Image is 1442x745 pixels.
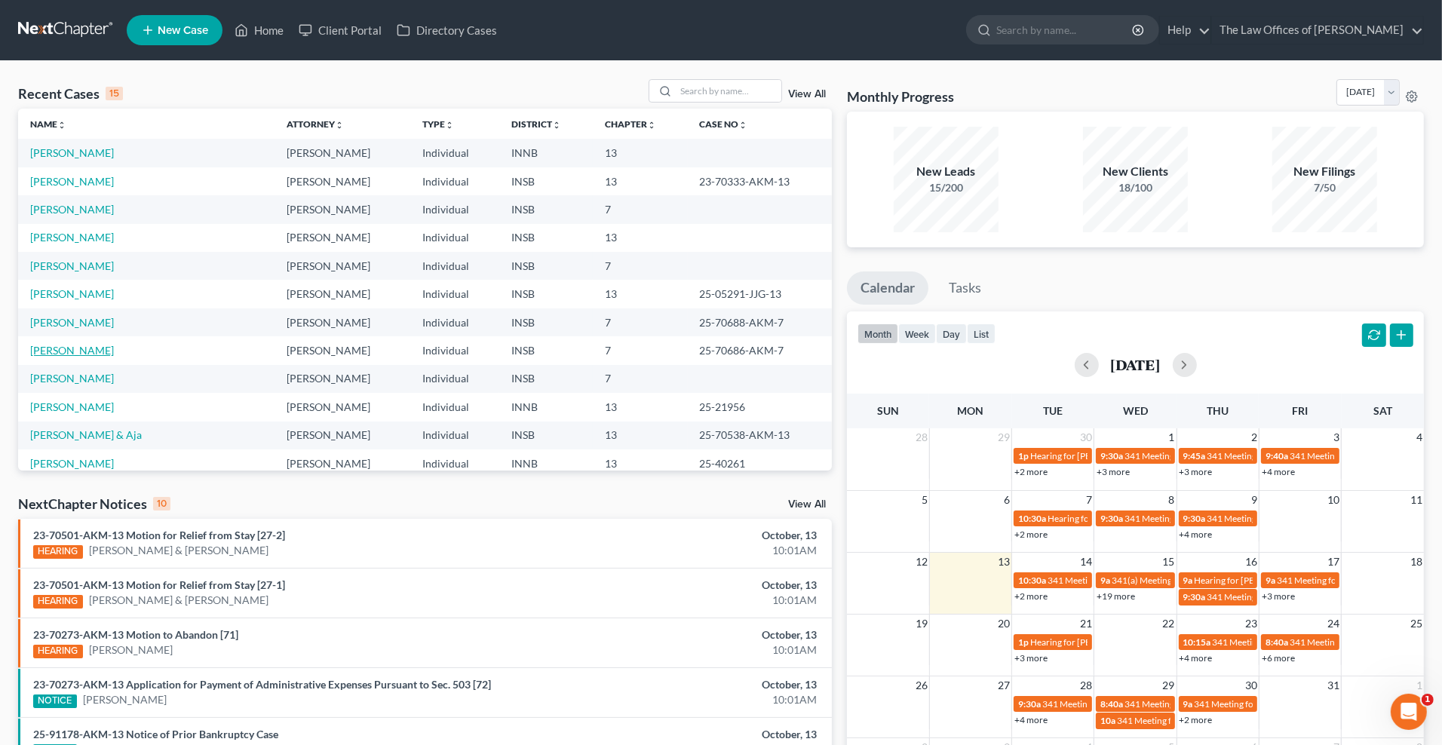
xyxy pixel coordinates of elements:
a: Nameunfold_more [30,118,66,130]
a: [PERSON_NAME] [30,372,114,385]
td: INSB [499,422,592,449]
a: +3 more [1014,652,1048,664]
span: 2 [1250,428,1259,446]
span: 15 [1161,553,1177,571]
div: October, 13 [566,677,817,692]
div: October, 13 [566,578,817,593]
a: [PERSON_NAME] & [PERSON_NAME] [89,593,268,608]
div: NOTICE [33,694,77,708]
td: INSB [499,365,592,393]
div: New Leads [894,163,999,180]
span: 21 [1078,615,1094,633]
span: 1p [1018,636,1029,648]
td: [PERSON_NAME] [275,195,410,223]
a: Case Nounfold_more [700,118,748,130]
span: 10 [1326,491,1341,509]
td: INSB [499,336,592,364]
td: 7 [593,195,688,223]
span: 28 [1078,676,1094,694]
span: 1p [1018,450,1029,461]
a: [PERSON_NAME] & Aja [30,428,142,441]
a: View All [788,89,826,100]
span: 10:15a [1183,636,1211,648]
span: 29 [996,428,1011,446]
div: 15 [106,87,123,100]
span: 9:30a [1100,450,1123,461]
td: INSB [499,195,592,223]
span: Thu [1207,404,1229,417]
span: Hearing for [PERSON_NAME] [1195,575,1312,586]
td: Individual [410,167,499,195]
span: 27 [996,676,1011,694]
span: Fri [1293,404,1309,417]
span: 25 [1409,615,1424,633]
a: The Law Offices of [PERSON_NAME] [1212,17,1423,44]
span: 341 Meeting for [PERSON_NAME] [1124,450,1260,461]
td: INNB [499,139,592,167]
td: 25-40261 [688,449,832,477]
td: [PERSON_NAME] [275,449,410,477]
span: 10:30a [1018,513,1046,524]
td: 13 [593,449,688,477]
span: 1 [1422,694,1434,706]
td: INSB [499,308,592,336]
span: 30 [1078,428,1094,446]
a: +3 more [1180,466,1213,477]
div: HEARING [33,645,83,658]
td: [PERSON_NAME] [275,308,410,336]
span: 9:30a [1100,513,1123,524]
span: 31 [1326,676,1341,694]
iframe: Intercom live chat [1391,694,1427,730]
a: 23-70501-AKM-13 Motion for Relief from Stay [27-1] [33,578,285,591]
div: New Filings [1272,163,1378,180]
span: 341(a) Meeting for [PERSON_NAME] [1112,575,1258,586]
span: 30 [1244,676,1259,694]
td: 7 [593,308,688,336]
td: 25-70688-AKM-7 [688,308,832,336]
span: 22 [1161,615,1177,633]
div: 10:01AM [566,543,817,558]
td: INSB [499,280,592,308]
span: 341 Meeting for [PERSON_NAME] [1042,698,1178,710]
td: Individual [410,393,499,421]
span: 18 [1409,553,1424,571]
span: 4 [1415,428,1424,446]
span: 5 [920,491,929,509]
span: 341 Meeting for [PERSON_NAME] [1207,591,1343,602]
span: New Case [158,25,208,36]
td: Individual [410,365,499,393]
span: Hearing for [PERSON_NAME] [1048,513,1165,524]
td: 13 [593,167,688,195]
span: 9:30a [1018,698,1041,710]
td: 25-70538-AKM-13 [688,422,832,449]
span: 9a [1183,575,1193,586]
div: HEARING [33,595,83,609]
span: 9 [1250,491,1259,509]
i: unfold_more [445,121,454,130]
span: 341 Meeting for [PERSON_NAME] [1213,636,1348,648]
span: 9:40a [1266,450,1288,461]
td: [PERSON_NAME] [275,365,410,393]
div: 10 [153,497,170,510]
a: Client Portal [291,17,389,44]
div: October, 13 [566,528,817,543]
td: 13 [593,422,688,449]
td: Individual [410,280,499,308]
div: NextChapter Notices [18,495,170,513]
span: 14 [1078,553,1094,571]
span: 341 Meeting for [PERSON_NAME] [1124,698,1260,710]
a: +3 more [1097,466,1130,477]
td: 7 [593,365,688,393]
span: 341 Meeting for [PERSON_NAME] [1124,513,1260,524]
span: 10a [1100,715,1115,726]
span: Tue [1043,404,1063,417]
td: [PERSON_NAME] [275,393,410,421]
div: 10:01AM [566,593,817,608]
span: 24 [1326,615,1341,633]
span: 29 [1161,676,1177,694]
a: [PERSON_NAME] & [PERSON_NAME] [89,543,268,558]
td: INSB [499,167,592,195]
span: 9a [1100,575,1110,586]
td: Individual [410,252,499,280]
i: unfold_more [57,121,66,130]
